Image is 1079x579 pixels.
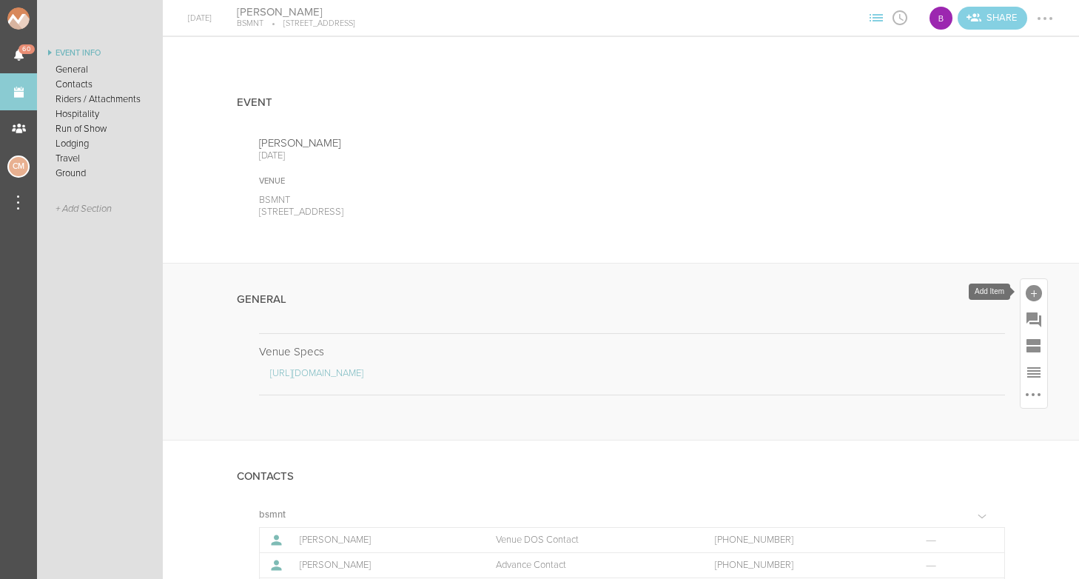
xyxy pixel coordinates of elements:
[19,44,35,54] span: 60
[259,194,599,206] p: BSMNT
[259,176,599,187] div: Venue
[958,7,1027,30] a: Invite teams to the Event
[928,5,954,31] div: bsmnt
[56,204,112,215] span: + Add Section
[37,136,163,151] a: Lodging
[263,19,355,29] p: [STREET_ADDRESS]
[237,19,263,29] p: BSMNT
[237,5,355,19] h4: [PERSON_NAME]
[259,510,286,520] h5: bsmnt
[37,62,163,77] a: General
[958,7,1027,30] div: Share
[237,470,294,483] h4: Contacts
[300,560,463,572] p: [PERSON_NAME]
[37,44,163,62] a: Event Info
[37,166,163,181] a: Ground
[1021,359,1047,386] div: Reorder Items in this Section
[7,155,30,178] div: Charlie McGinley
[300,535,463,546] p: [PERSON_NAME]
[864,13,888,21] span: View Sections
[37,107,163,121] a: Hospitality
[237,293,286,306] h4: General
[1021,332,1047,359] div: Add Section
[37,77,163,92] a: Contacts
[928,5,954,31] div: B
[715,534,893,546] a: [PHONE_NUMBER]
[259,206,599,218] p: [STREET_ADDRESS]
[496,534,682,546] p: Venue DOS Contact
[1021,306,1047,332] div: Add Prompt
[237,96,272,109] h4: Event
[888,13,912,21] span: View Itinerary
[7,7,91,30] img: NOMAD
[715,559,893,571] a: [PHONE_NUMBER]
[37,151,163,166] a: Travel
[37,92,163,107] a: Riders / Attachments
[259,136,599,150] p: [PERSON_NAME]
[37,121,163,136] a: Run of Show
[259,150,599,161] p: [DATE]
[496,559,682,571] p: Advance Contact
[259,345,1005,358] p: Venue Specs
[270,367,363,379] a: [URL][DOMAIN_NAME]
[1021,386,1047,408] div: More Options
